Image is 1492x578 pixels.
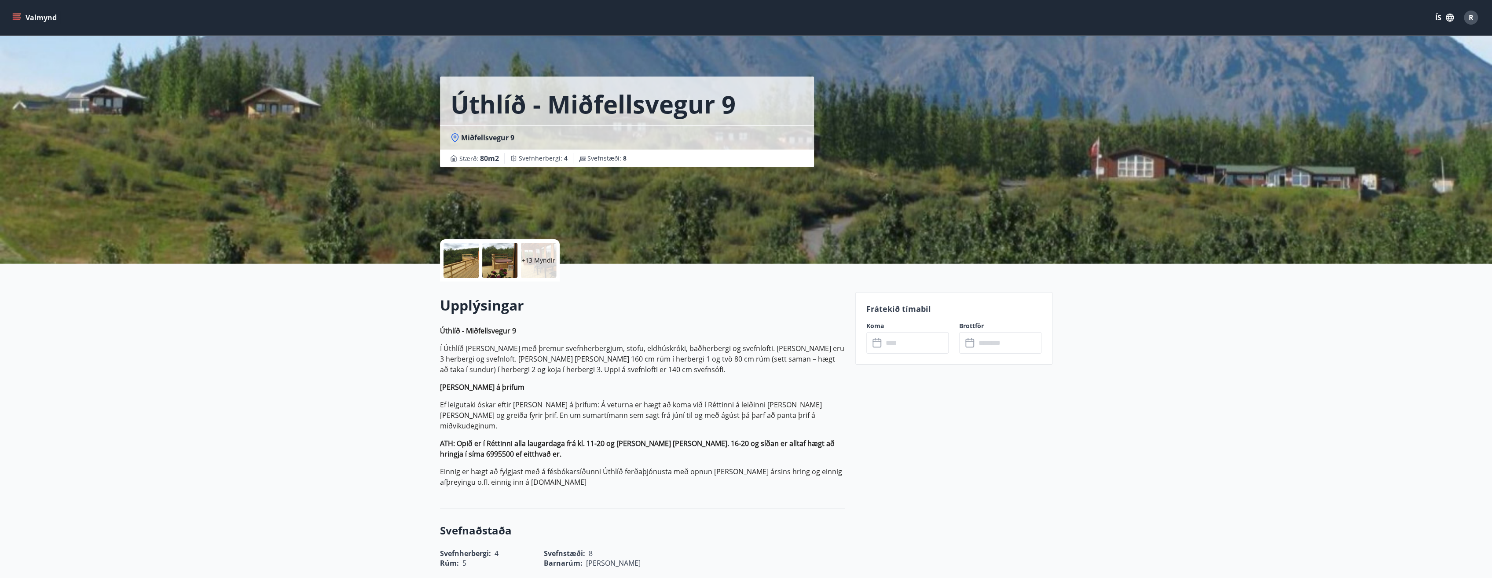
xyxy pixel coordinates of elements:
span: 80 m2 [480,154,499,163]
label: Brottför [959,322,1041,330]
span: Barnarúm : [544,558,583,568]
label: Koma [866,322,949,330]
span: Stærð : [459,153,499,164]
h2: Upplýsingar [440,296,845,315]
p: Í Úthlíð [PERSON_NAME] með þremur svefnherbergjum, stofu, eldhúskróki, baðherbergi og svefnlofti.... [440,343,845,375]
span: Svefnherbergi : [519,154,568,163]
h3: Svefnaðstaða [440,523,845,538]
strong: ATH: Opið er í Réttinni alla laugardaga frá kl. 11-20 og [PERSON_NAME] [PERSON_NAME]. 16-20 og sí... [440,439,835,459]
span: Svefnstæði : [587,154,627,163]
p: +13 Myndir [522,256,555,265]
p: Ef leigutaki óskar eftir [PERSON_NAME] á þrifum: Á veturna er hægt að koma við í Réttinni á leiði... [440,399,845,431]
strong: [PERSON_NAME] á þrifum [440,382,524,392]
span: 4 [564,154,568,162]
h1: Úthlíð - Miðfellsvegur 9 [451,87,736,121]
strong: Úthlíð - Miðfellsvegur 9 [440,326,516,336]
button: R [1460,7,1481,28]
span: Rúm : [440,558,459,568]
p: Frátekið tímabil [866,303,1041,315]
span: R [1469,13,1474,22]
p: Einnig er hægt að fylgjast með á fésbókarsíðunni Úthlíð ferðaþjónusta með opnun [PERSON_NAME] árs... [440,466,845,487]
button: menu [11,10,60,26]
button: ÍS [1430,10,1459,26]
span: 8 [623,154,627,162]
span: 5 [462,558,466,568]
span: [PERSON_NAME] [586,558,641,568]
span: Miðfellsvegur 9 [461,133,514,143]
